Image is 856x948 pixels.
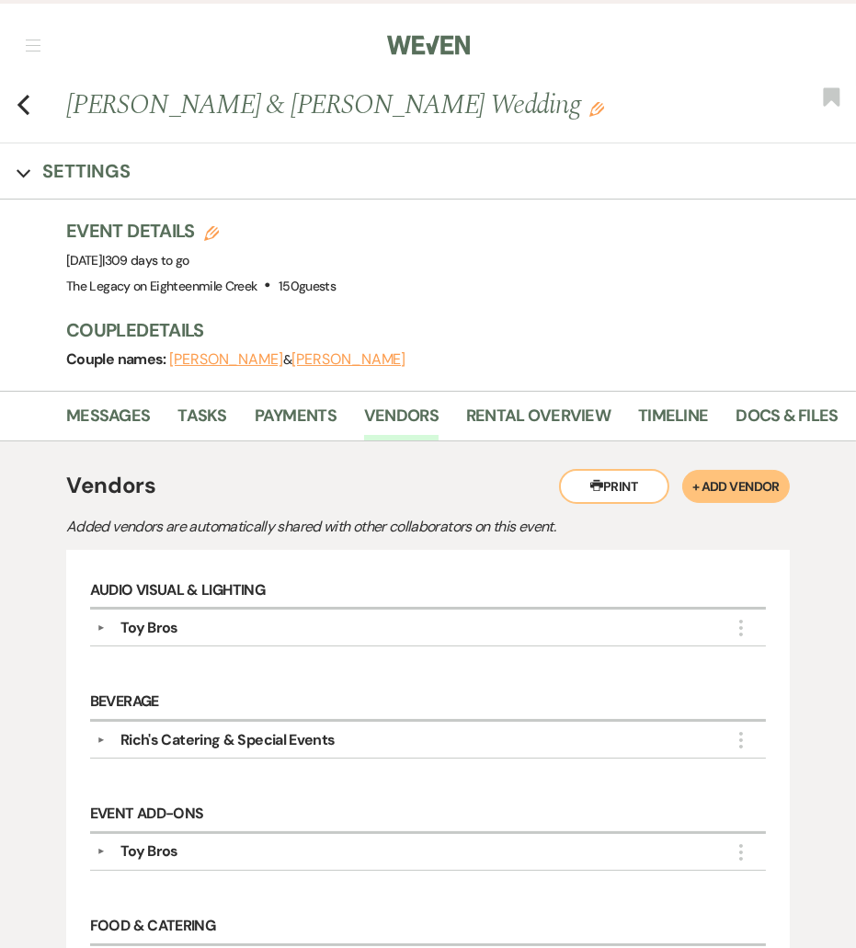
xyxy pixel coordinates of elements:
[66,278,257,294] span: The Legacy on Eighteenmile Creek
[120,617,178,639] div: Toy Bros
[177,403,226,440] a: Tasks
[66,252,189,268] span: [DATE]
[589,99,604,116] button: Edit
[169,351,405,368] span: &
[90,573,767,610] h6: Audio Visual & Lighting
[364,403,439,440] a: Vendors
[120,840,178,862] div: Toy Bros
[42,158,131,184] h3: Settings
[66,218,336,244] h3: Event Details
[279,278,336,294] span: 150 guests
[559,469,669,504] button: Print
[66,515,710,539] p: Added vendors are automatically shared with other collaborators on this event.
[169,352,283,367] button: [PERSON_NAME]
[120,729,336,751] div: Rich's Catering & Special Events
[291,352,405,367] button: [PERSON_NAME]
[66,86,691,124] h1: [PERSON_NAME] & [PERSON_NAME] Wedding
[638,403,708,440] a: Timeline
[387,26,470,64] img: Weven Logo
[90,909,767,946] h6: Food & Catering
[90,736,112,745] button: ▼
[17,158,131,184] button: Settings
[90,623,112,633] button: ▼
[682,470,790,503] button: + Add Vendor
[66,317,838,343] h3: Couple Details
[66,403,150,440] a: Messages
[255,403,337,440] a: Payments
[102,252,188,268] span: |
[90,685,767,722] h6: Beverage
[66,349,169,369] span: Couple names:
[90,847,112,856] button: ▼
[105,252,189,268] span: 309 days to go
[90,797,767,834] h6: Event Add-Ons
[66,469,296,502] h4: Vendors
[466,403,611,440] a: Rental Overview
[736,403,838,440] a: Docs & Files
